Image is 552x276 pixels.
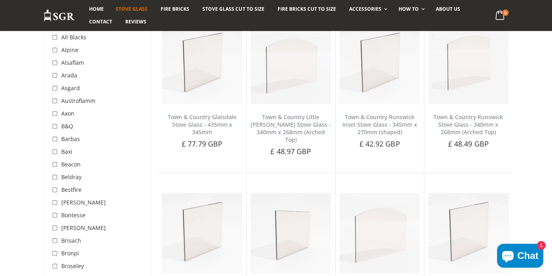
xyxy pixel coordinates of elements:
[502,10,509,16] span: 0
[393,3,429,15] a: How To
[251,113,331,143] a: Town & Country Little [PERSON_NAME] Stove Glass - 340mm x 268mm (Arched Top)
[430,3,466,15] a: About us
[61,262,84,270] span: Broseley
[61,224,106,232] span: [PERSON_NAME]
[272,3,342,15] a: Fire Bricks Cut To Size
[251,24,331,104] img: Town & Country Little Thurlow arched top stove glass
[448,139,489,149] span: £ 48.49 GBP
[360,139,400,149] span: £ 42.92 GBP
[162,24,242,104] img: Town and Country Glaisdale Stove Glass
[202,6,264,12] span: Stove Glass Cut To Size
[61,237,81,244] span: Brisach
[125,18,146,25] span: Reviews
[61,33,86,41] span: All Blacks
[433,113,503,136] a: Town & Country Runswick Stove Glass - 340mm x 268mm (Arched Top)
[61,186,82,193] span: Bestfire
[61,71,77,79] span: Arada
[342,113,417,136] a: Town & Country Runswick Inset Stove Glass - 345mm x 270mm (shaped)
[251,193,331,273] img: Town & Country Saltburn stove glass
[61,148,72,155] span: Baxi
[340,193,420,273] img: Town & Country Wisperdale arched top stove glass
[270,147,311,156] span: £ 48.97 GBP
[61,211,86,219] span: Bontesse
[61,249,79,257] span: Bronpi
[161,6,189,12] span: Fire Bricks
[89,6,104,12] span: Home
[61,135,80,143] span: Barbas
[83,3,110,15] a: Home
[278,6,336,12] span: Fire Bricks Cut To Size
[61,84,80,92] span: Asgard
[61,59,84,66] span: Alsaflam
[43,9,75,22] img: Stove Glass Replacement
[162,193,242,273] img: Town and Country Ryedale Stove Glass
[61,110,74,117] span: Axon
[61,97,95,104] span: Austroflamm
[492,8,509,23] a: 0
[110,3,154,15] a: Stove Glass
[398,6,419,12] span: How To
[182,139,222,149] span: £ 77.79 GBP
[196,3,270,15] a: Stove Glass Cut To Size
[349,6,381,12] span: Accessories
[428,24,509,104] img: Town & Country Runswick stove glass with an arched top
[61,199,106,206] span: [PERSON_NAME]
[61,160,81,168] span: Beacon
[116,6,148,12] span: Stove Glass
[343,3,391,15] a: Accessories
[61,122,73,130] span: B&Q
[119,15,152,28] a: Reviews
[89,18,112,25] span: Contact
[436,6,460,12] span: About us
[428,193,509,273] img: Trianco Coalwood MK1 Stove Glass
[61,173,82,181] span: Beldray
[155,3,195,15] a: Fire Bricks
[61,46,78,54] span: Alpine
[495,244,546,270] inbox-online-store-chat: Shopify online store chat
[83,15,118,28] a: Contact
[168,113,237,136] a: Town & Country Glaisdale Stove Glass - 435mm x 345mm
[340,24,420,104] img: Town and Country Runswick Inset stove glass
